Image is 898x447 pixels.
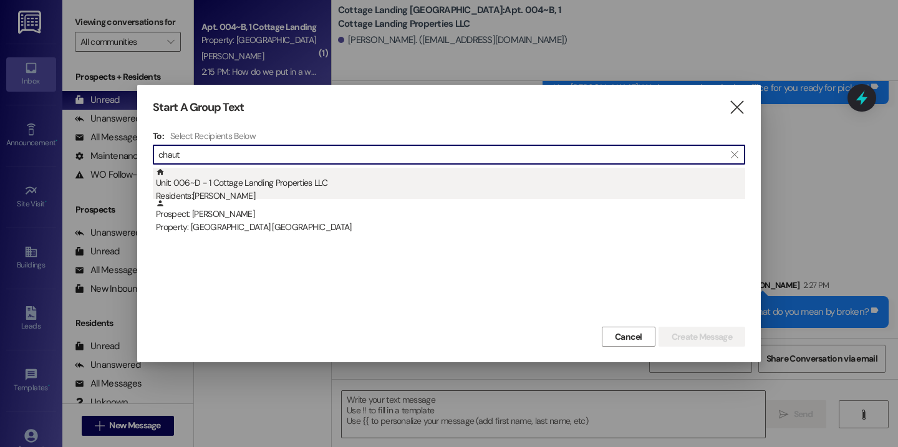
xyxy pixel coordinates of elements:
i:  [728,101,745,114]
input: Search for any contact or apartment [158,146,725,163]
div: Property: [GEOGRAPHIC_DATA] [GEOGRAPHIC_DATA] [156,221,745,234]
button: Clear text [725,145,745,164]
div: Prospect: [PERSON_NAME] [156,199,745,234]
button: Cancel [602,327,655,347]
div: Residents: [PERSON_NAME] [156,190,745,203]
span: Create Message [672,330,732,344]
button: Create Message [659,327,745,347]
h4: Select Recipients Below [170,130,256,142]
span: Cancel [615,330,642,344]
div: Unit: 006~D - 1 Cottage Landing Properties LLCResidents:[PERSON_NAME] [153,168,745,199]
h3: Start A Group Text [153,100,244,115]
h3: To: [153,130,164,142]
div: Unit: 006~D - 1 Cottage Landing Properties LLC [156,168,745,203]
i:  [731,150,738,160]
div: Prospect: [PERSON_NAME]Property: [GEOGRAPHIC_DATA] [GEOGRAPHIC_DATA] [153,199,745,230]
